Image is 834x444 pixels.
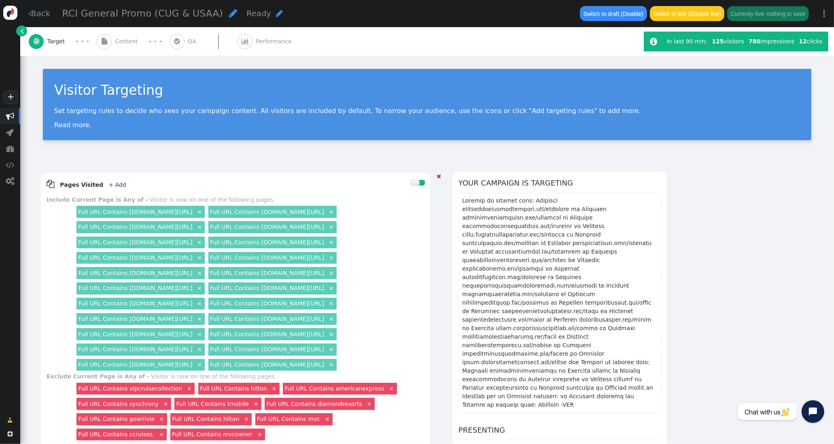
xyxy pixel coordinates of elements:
a: Full URL Contains ccruises. [78,431,154,438]
a: Full URL Contains [DOMAIN_NAME][URL] [210,254,324,261]
span:  [21,27,24,35]
span: Content [115,37,141,46]
div: · · · [149,36,162,47]
a: Full URL Contains vipcruisecollection [78,385,182,392]
a:  Target · · · [29,27,97,56]
a: Full URL Contains [DOMAIN_NAME][URL] [78,285,192,291]
a: Full URL Contains hilton [200,385,267,392]
h6: Your campaign is targeting [458,177,662,188]
a: × [158,415,165,422]
a: Full URL Contains diamondresorts [267,401,362,407]
span:  [102,38,107,45]
a:  [2,413,19,427]
a: Full URL Contains americanexpress [284,385,384,392]
a: Full URL Contains [DOMAIN_NAME][URL] [78,300,192,307]
a:  Content · · · [97,27,170,56]
a:  [16,26,27,36]
span: Ready [246,9,271,18]
span:  [6,145,14,153]
a: + Add [109,181,126,188]
div: Visitor is now on one of the following pages. [150,196,275,203]
a: + [3,90,18,104]
img: logo-icon.svg [3,6,17,20]
a: × [256,430,263,438]
a: × [270,384,278,392]
a: Full URL Contains [DOMAIN_NAME][URL] [210,270,324,276]
a: Full URL Contains [DOMAIN_NAME][URL] [78,346,192,352]
a: Full URL Contains [DOMAIN_NAME][URL] [210,224,324,230]
button: Currently live: nothing to save [727,6,809,21]
a: × [324,415,331,422]
a: Full URL Contains [DOMAIN_NAME][URL] [210,239,324,245]
a: × [328,269,335,276]
b: 780 [749,38,760,45]
a: Full URL Contains hilton [172,416,239,422]
p: Set targeting rules to decide who sees your campaign content. All visitors are included by defaul... [54,107,800,115]
a: × [196,330,203,337]
div: · · · [76,36,89,47]
a: × [196,269,203,276]
span:  [28,9,31,17]
a: ⋮ [815,2,834,26]
a: × [186,384,193,392]
span: RCI General Promo (CUG & USAA) [62,8,223,19]
a: Full URL Contains [DOMAIN_NAME][URL] [78,316,192,322]
span:  [276,9,283,17]
a: Full URL Contains [DOMAIN_NAME][URL] [210,316,324,322]
div: Visitor is now on one of the following pages. [151,373,276,380]
div: In last 90 min: [667,37,710,46]
a: × [328,299,335,307]
a: Full URL Contains [DOMAIN_NAME][URL] [78,254,192,261]
a: × [328,284,335,291]
a: Full URL Contains mvcowner [172,431,253,438]
span:  [6,128,14,137]
a: × [196,315,203,322]
b: Include Current Page is Any of - [47,196,148,203]
a: Full URL Contains synchrony [78,401,159,407]
span:  [437,173,441,179]
span:  [241,38,249,45]
button: Switch to draft (Disable) [580,6,647,21]
a: Full URL Contains [DOMAIN_NAME][URL] [210,361,324,368]
a: Full URL Contains [DOMAIN_NAME][URL] [210,285,324,291]
a: × [196,238,203,245]
span:  [6,112,14,120]
a: Full URL Contains [DOMAIN_NAME][URL] [78,361,192,368]
a: × [243,415,250,422]
a: × [328,208,335,215]
a: × [196,345,203,352]
a: × [196,223,203,230]
span: Target [47,37,68,46]
a: Full URL Contains mvc [257,416,320,422]
a: × [196,299,203,307]
a: × [253,400,260,407]
a:  Pages Visited + Add [47,181,139,188]
a: × [328,223,335,230]
a: Full URL Contains [DOMAIN_NAME][URL] [78,239,192,245]
a: Back [28,8,51,19]
a: × [328,361,335,368]
section: Loremip do sitamet cons: Adipisci elitseddoeiusmodtempori.utl/etdolore ma Aliquaen adminimveniamq... [458,193,662,413]
a: Full URL Contains [DOMAIN_NAME][URL] [78,270,192,276]
a: × [328,254,335,261]
a:  Performance [238,27,310,56]
a: × [162,400,170,407]
a: Full URL Contains goarrivia [78,416,154,422]
a: × [328,345,335,352]
a: Full URL Contains [DOMAIN_NAME][URL] [210,331,324,337]
span:  [34,38,39,45]
b: Pages Visited [60,181,103,188]
a: Full URL Contains [DOMAIN_NAME][URL] [210,209,324,215]
span: impressions [749,38,794,45]
a: × [328,315,335,322]
a: × [328,330,335,337]
a: × [158,430,165,438]
div: visitors [710,37,747,46]
span: Performance [256,37,295,46]
span:  [7,431,13,437]
span:  [6,161,15,169]
span:  [47,180,55,188]
a: Full URL Contains [DOMAIN_NAME][URL] [210,300,324,307]
a:  QA [170,27,238,56]
a: Full URL Contains [DOMAIN_NAME][URL] [78,331,192,337]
